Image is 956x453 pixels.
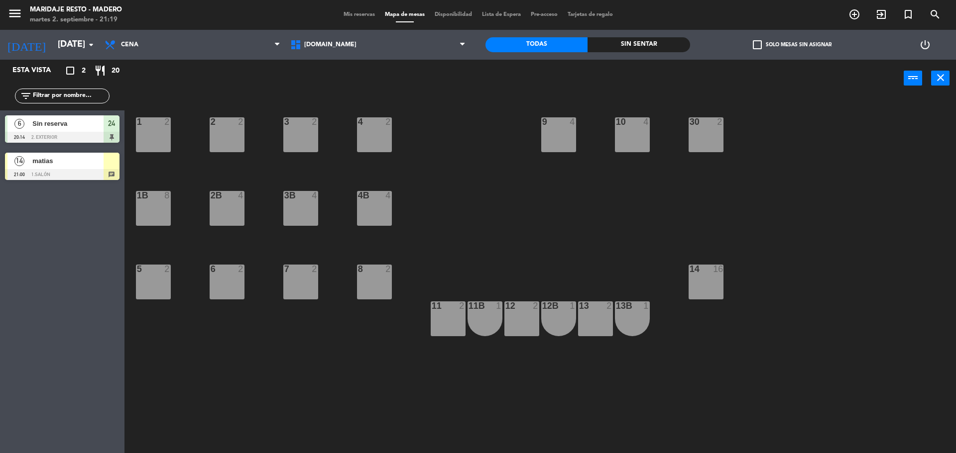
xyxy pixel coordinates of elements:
i: turned_in_not [902,8,914,20]
i: crop_square [64,65,76,77]
div: Todas [485,37,588,52]
span: 6 [14,119,24,129]
i: filter_list [20,90,32,102]
i: exit_to_app [875,8,887,20]
span: Mapa de mesas [380,12,430,17]
div: 3B [284,191,285,200]
div: 2 [385,117,391,126]
div: 2 [717,117,723,126]
div: martes 2. septiembre - 21:19 [30,15,122,25]
i: search [929,8,941,20]
label: Solo mesas sin asignar [753,40,832,49]
div: 4 [312,191,318,200]
button: power_input [904,71,922,86]
div: 3 [284,117,285,126]
div: 8 [164,191,170,200]
div: 2 [238,117,244,126]
i: power_input [907,72,919,84]
div: 7 [284,265,285,273]
div: 2 [459,301,465,310]
span: Sin reserva [32,118,104,129]
div: 12 [505,301,506,310]
i: power_settings_new [919,39,931,51]
span: 14 [14,156,24,166]
div: 12B [542,301,543,310]
div: 11B [469,301,469,310]
div: 2 [312,117,318,126]
span: Cena [121,41,138,48]
div: Sin sentar [588,37,690,52]
div: 16 [713,265,723,273]
input: Filtrar por nombre... [32,91,109,101]
div: 30 [690,117,690,126]
span: [DOMAIN_NAME] [304,41,357,48]
span: 20 [112,65,119,77]
span: Disponibilidad [430,12,477,17]
span: matias [32,156,104,166]
div: Esta vista [5,65,72,77]
button: menu [7,6,22,24]
i: close [935,72,947,84]
div: 2 [238,265,244,273]
div: 4 [238,191,244,200]
div: 2 [164,117,170,126]
i: arrow_drop_down [85,39,97,51]
i: add_circle_outline [848,8,860,20]
span: Tarjetas de regalo [563,12,618,17]
i: restaurant [94,65,106,77]
span: 24 [108,117,115,129]
div: 2 [385,265,391,273]
div: 4 [643,117,649,126]
div: 1 [643,301,649,310]
span: check_box_outline_blank [753,40,762,49]
div: 4 [385,191,391,200]
div: 14 [690,265,690,273]
div: 1 [496,301,502,310]
div: 4 [570,117,576,126]
div: 2 [533,301,539,310]
span: Pre-acceso [526,12,563,17]
div: 1 [570,301,576,310]
span: Mis reservas [339,12,380,17]
div: 2 [164,265,170,273]
div: 2 [312,265,318,273]
button: close [931,71,950,86]
span: Lista de Espera [477,12,526,17]
div: 2 [606,301,612,310]
span: 2 [82,65,86,77]
i: menu [7,6,22,21]
div: 9 [542,117,543,126]
div: Maridaje Resto - Madero [30,5,122,15]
